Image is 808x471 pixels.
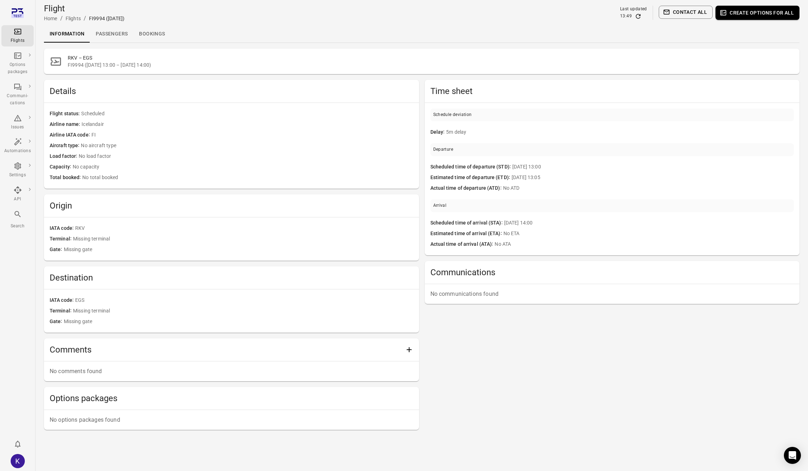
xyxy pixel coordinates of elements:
li: / [84,14,86,23]
button: Search [1,208,34,232]
div: Arrival [433,202,447,209]
h2: Time sheet [430,85,794,97]
button: Refresh data [635,13,642,20]
span: Gate [50,318,64,326]
span: Load factor [50,153,79,160]
span: Missing gate [64,246,413,254]
div: Issues [4,124,31,131]
span: Scheduled time of departure (STD) [430,163,512,171]
span: IATA code [50,225,75,232]
div: Local navigation [44,26,799,43]
h2: Options packages [50,393,413,404]
h2: RKV – EGS [68,54,794,61]
div: 13:49 [620,13,632,20]
span: Terminal [50,235,73,243]
span: No ATD [503,184,794,192]
span: No ETA [503,230,794,238]
span: No aircraft type [81,142,413,150]
span: Total booked [50,174,82,182]
span: Estimated time of departure (ETD) [430,174,512,182]
span: Scheduled [81,110,413,118]
button: kjasva [8,451,28,471]
button: Add comment [402,343,416,357]
p: No options packages found [50,416,413,424]
span: Estimated time of arrival (ETA) [430,230,503,238]
div: Search [4,223,31,230]
span: Icelandair [82,121,413,128]
span: No ATA [495,240,794,248]
div: K [11,454,25,468]
span: Terminal [50,307,73,315]
a: Communi-cations [1,81,34,109]
span: Flight status [50,110,81,118]
span: No capacity [73,163,413,171]
div: Automations [4,148,31,155]
span: [DATE] 13:05 [512,174,794,182]
div: Options packages [4,61,31,76]
span: Missing terminal [73,235,413,243]
h1: Flight [44,3,124,14]
span: Airline name [50,121,82,128]
div: FI9994 ([DATE]) [89,15,124,22]
button: Notifications [11,437,25,451]
a: Passengers [90,26,133,43]
li: / [60,14,63,23]
div: Last updated [620,6,647,13]
a: Flights [66,16,81,21]
div: Schedule deviation [433,111,472,118]
button: Contact all [659,6,713,19]
span: RKV [75,225,413,232]
h2: Comments [50,344,402,355]
span: [DATE] 14:00 [504,219,794,227]
span: Airline IATA code [50,131,91,139]
a: Issues [1,112,34,133]
span: Actual time of arrival (ATA) [430,240,495,248]
span: Missing gate [64,318,413,326]
h2: Origin [50,200,413,211]
p: No comments found [50,367,413,376]
h2: Communications [430,267,794,278]
span: 5m delay [446,128,794,136]
span: Actual time of departure (ATD) [430,184,503,192]
a: Options packages [1,49,34,78]
a: Automations [1,135,34,157]
a: Information [44,26,90,43]
a: Flights [1,25,34,46]
div: Departure [433,146,453,153]
span: Scheduled time of arrival (STA) [430,219,504,227]
span: Delay [430,128,446,136]
span: FI9994 ([DATE] 13:00 – [DATE] 14:00) [68,61,794,68]
span: Aircraft type [50,142,81,150]
span: FI [91,131,413,139]
span: Gate [50,246,64,254]
h2: Details [50,85,413,97]
nav: Breadcrumbs [44,14,124,23]
span: Missing terminal [73,307,413,315]
a: Home [44,16,57,21]
span: No total booked [82,174,413,182]
a: API [1,184,34,205]
div: Open Intercom Messenger [784,447,801,464]
span: No load factor [79,153,413,160]
a: Bookings [133,26,171,43]
h2: Destination [50,272,413,283]
button: Create options for all [715,6,799,20]
div: API [4,196,31,203]
a: Settings [1,160,34,181]
span: IATA code [50,297,75,304]
p: No communications found [430,290,794,298]
span: Capacity [50,163,73,171]
div: Settings [4,172,31,179]
div: Communi-cations [4,93,31,107]
span: EGS [75,297,413,304]
span: [DATE] 13:00 [512,163,794,171]
div: Flights [4,37,31,44]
